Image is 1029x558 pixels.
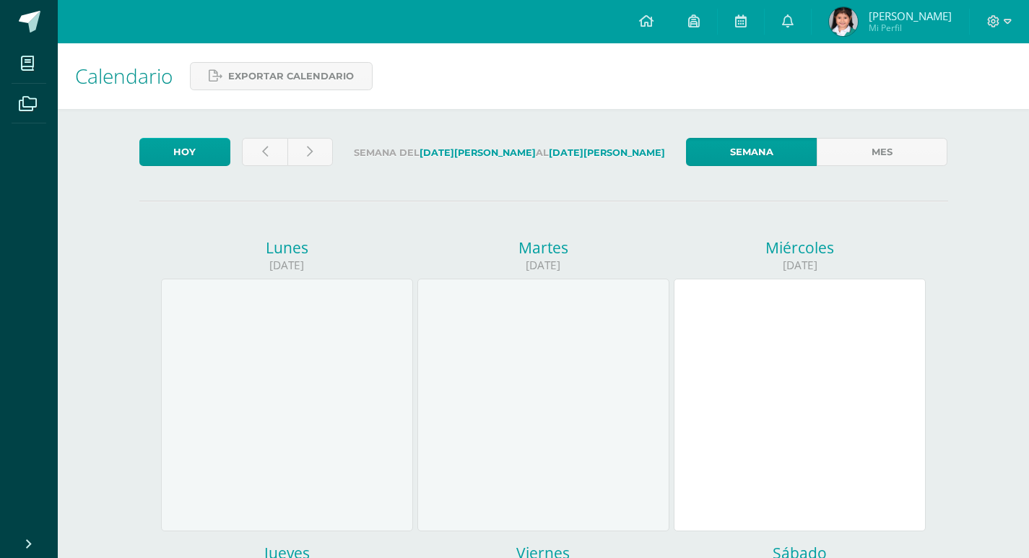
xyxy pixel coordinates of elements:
div: [DATE] [161,258,413,273]
span: Exportar calendario [228,63,354,90]
div: Lunes [161,237,413,258]
strong: [DATE][PERSON_NAME] [549,147,665,158]
div: Miércoles [674,237,926,258]
div: [DATE] [417,258,669,273]
div: [DATE] [674,258,926,273]
div: Martes [417,237,669,258]
a: Mes [817,138,947,166]
span: Mi Perfil [869,22,952,34]
a: Hoy [139,138,230,166]
img: 9506f4e033990c81bc86236d4bf419d4.png [829,7,858,36]
a: Semana [686,138,817,166]
span: Calendario [75,62,173,90]
a: Exportar calendario [190,62,373,90]
strong: [DATE][PERSON_NAME] [420,147,536,158]
span: [PERSON_NAME] [869,9,952,23]
label: Semana del al [344,138,674,167]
